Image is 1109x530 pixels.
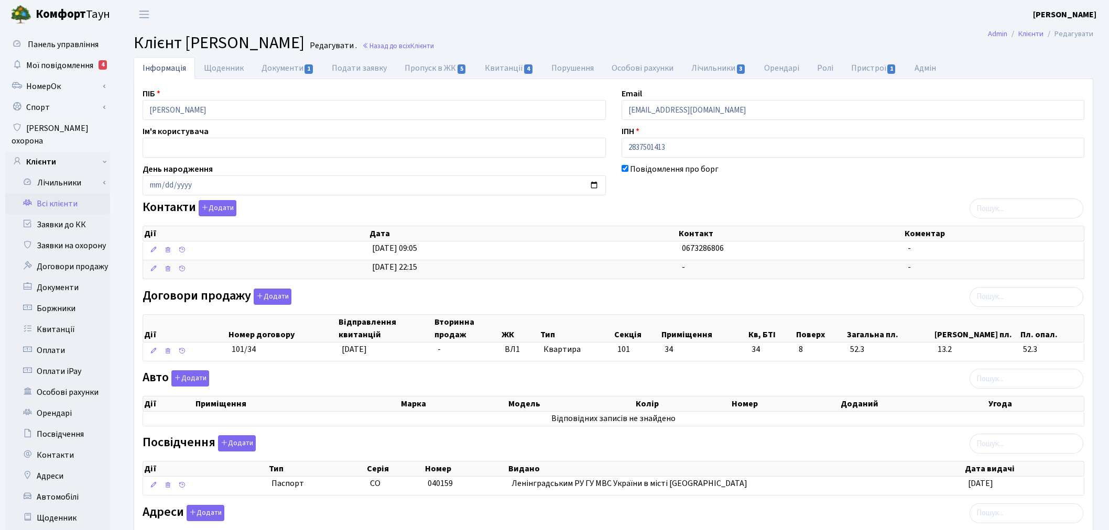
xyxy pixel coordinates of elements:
a: Спорт [5,97,110,118]
b: [PERSON_NAME] [1033,9,1096,20]
span: 0673286806 [682,242,724,254]
a: [PERSON_NAME] охорона [5,118,110,151]
th: Контакт [678,226,904,241]
a: Пристрої [842,57,906,79]
th: Дії [143,396,194,411]
a: Назад до всіхКлієнти [362,41,434,51]
a: НомерОк [5,76,110,97]
span: - [908,261,911,273]
a: Додати [184,503,224,521]
span: Клієнти [410,41,434,51]
th: Кв, БТІ [747,315,795,342]
th: Модель [507,396,635,411]
a: Панель управління [5,34,110,55]
span: 34 [665,344,673,355]
a: Лічильники [682,57,755,79]
label: Адреси [143,505,224,521]
a: Квитанції [476,57,542,79]
button: Договори продажу [254,289,291,305]
label: Ім'я користувача [143,125,209,138]
span: Клієнт [PERSON_NAME] [134,31,305,55]
th: Номер договору [227,315,338,342]
button: Переключити навігацію [131,6,157,23]
th: Відправлення квитанцій [338,315,433,342]
th: Угода [987,396,1084,411]
span: 52.3 [850,344,929,356]
a: Мої повідомлення4 [5,55,110,76]
label: Посвідчення [143,435,256,451]
span: 5 [458,64,466,74]
span: СО [370,478,380,489]
a: Лічильники [12,172,110,193]
input: Пошук... [970,198,1083,218]
a: Додати [196,198,236,217]
a: Посвідчення [5,424,110,445]
th: Дії [143,226,368,241]
span: 4 [524,64,532,74]
th: Секція [613,315,661,342]
b: Комфорт [36,6,86,23]
input: Пошук... [970,434,1083,454]
span: ВЛ1 [505,344,535,356]
th: Тип [539,315,613,342]
a: Порушення [542,57,603,79]
label: Повідомлення про борг [630,163,719,175]
a: Договори продажу [5,256,110,277]
span: 1 [305,64,313,74]
th: Дата [368,226,678,241]
a: Автомобілі [5,487,110,507]
a: Орендарі [5,403,110,424]
input: Пошук... [970,287,1083,307]
span: Таун [36,6,110,24]
a: Оплати [5,340,110,361]
th: Номер [731,396,840,411]
span: 1 [887,64,896,74]
th: Приміщення [194,396,400,411]
th: ЖК [501,315,539,342]
a: Всі клієнти [5,193,110,214]
label: Договори продажу [143,289,291,305]
a: Особові рахунки [603,57,682,79]
span: - [908,242,911,254]
th: Серія [366,461,423,476]
th: Пл. опал. [1019,315,1084,342]
a: Документи [253,57,323,79]
a: [PERSON_NAME] [1033,8,1096,21]
a: Клієнти [1018,28,1043,39]
span: 101 [617,344,630,355]
span: - [682,261,685,273]
a: Орендарі [755,57,808,79]
span: 34 [752,344,791,356]
span: Ленінградським РУ ГУ МВС України в місті [GEOGRAPHIC_DATA] [512,478,747,489]
span: [DATE] [968,478,993,489]
th: Тип [268,461,366,476]
input: Пошук... [970,369,1083,389]
label: ПІБ [143,87,160,100]
a: Заявки до КК [5,214,110,235]
span: Панель управління [28,39,99,50]
button: Адреси [187,505,224,521]
input: Пошук... [970,503,1083,523]
a: Подати заявку [323,57,396,79]
span: 3 [737,64,745,74]
a: Оплати iPay [5,361,110,382]
span: [DATE] 09:05 [372,242,417,254]
span: 13.2 [938,344,1015,356]
span: 040159 [428,478,453,489]
a: Інформація [134,57,195,79]
label: Контакти [143,200,236,216]
th: Поверх [795,315,846,342]
a: Контакти [5,445,110,466]
th: Вторинна продаж [433,315,501,342]
th: Видано [507,461,964,476]
a: Admin [988,28,1007,39]
th: Номер [424,461,507,476]
small: Редагувати . [308,41,357,51]
span: Квартира [543,344,609,356]
button: Контакти [199,200,236,216]
td: Відповідних записів не знайдено [143,412,1084,426]
span: - [438,344,441,355]
div: 4 [99,60,107,70]
span: [DATE] 22:15 [372,261,417,273]
th: Загальна пл. [846,315,933,342]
